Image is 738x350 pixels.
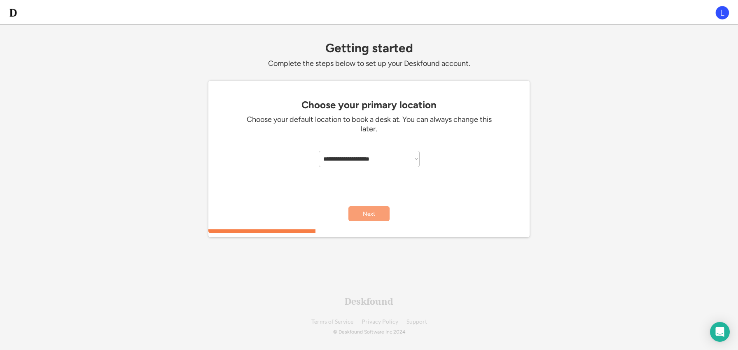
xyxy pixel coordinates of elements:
[208,59,530,68] div: Complete the steps below to set up your Deskfound account.
[245,115,493,134] div: Choose your default location to book a desk at. You can always change this later.
[715,5,730,20] img: L.png
[311,319,353,325] a: Terms of Service
[210,229,531,233] div: 33.3333333333333%
[362,319,398,325] a: Privacy Policy
[213,99,525,111] div: Choose your primary location
[8,8,18,18] img: d-whitebg.png
[345,296,393,306] div: Deskfound
[348,206,390,221] button: Next
[208,41,530,55] div: Getting started
[710,322,730,342] div: Open Intercom Messenger
[406,319,427,325] a: Support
